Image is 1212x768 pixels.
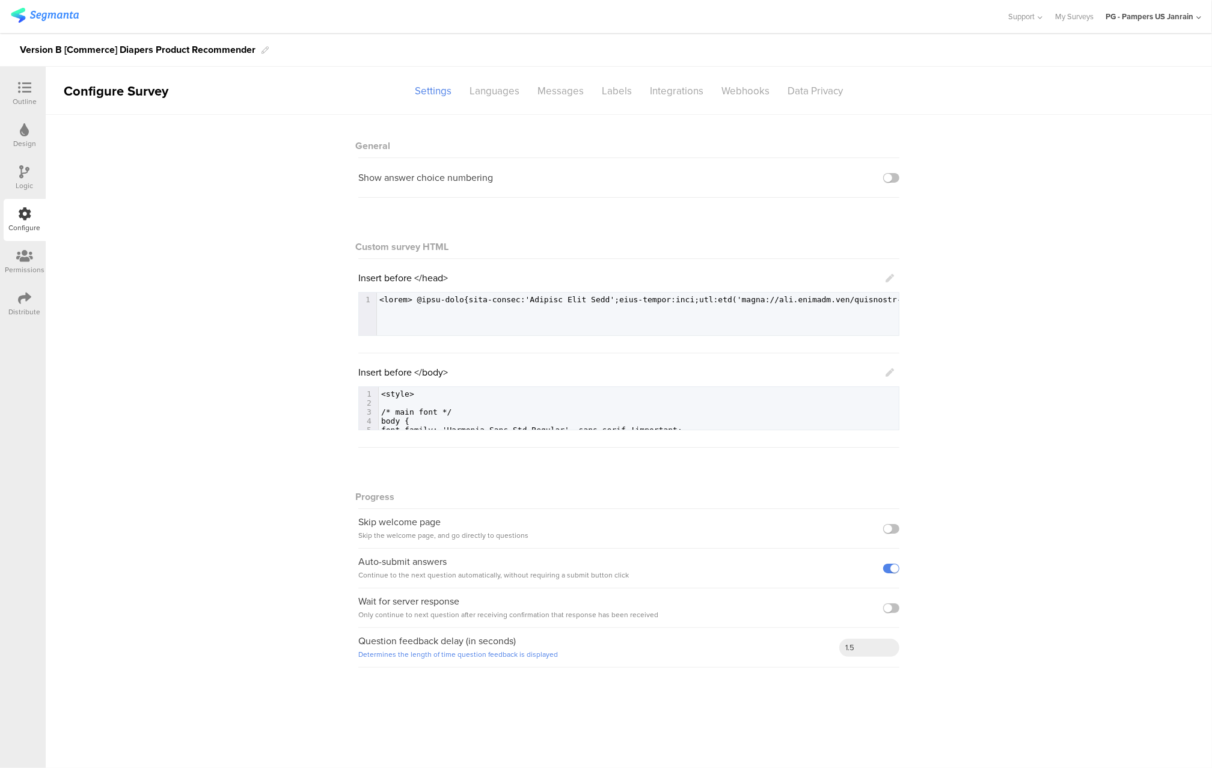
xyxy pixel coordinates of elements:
[359,407,378,416] div: 3
[358,609,658,620] span: Only continue to next question after receiving confirmation that response has been received
[359,416,378,425] div: 4
[593,81,641,102] div: Labels
[11,8,79,23] img: segmanta logo
[359,425,378,434] div: 5
[358,127,899,158] div: General
[5,264,44,275] div: Permissions
[358,570,629,581] span: Continue to the next question automatically, without requiring a submit button click
[13,96,37,107] div: Outline
[381,425,682,434] span: font-family: 'Harmonia Sans Std Regular', sans-serif !important;
[358,595,658,621] div: Wait for server response
[359,389,378,398] div: 1
[712,81,779,102] div: Webhooks
[358,171,493,184] div: Show answer choice numbering
[20,40,256,59] div: Version B [Commerce] Diapers Product Recommender
[779,81,852,102] div: Data Privacy
[641,81,712,102] div: Integrations
[381,416,409,425] span: body {
[359,398,378,407] div: 2
[358,516,528,542] div: Skip welcome page
[461,81,528,102] div: Languages
[381,407,452,416] span: /* main font */
[358,555,629,582] div: Auto-submit answers
[9,222,41,233] div: Configure
[381,389,414,398] span: <style>
[9,306,41,317] div: Distribute
[528,81,593,102] div: Messages
[1009,11,1035,22] span: Support
[358,365,448,379] span: Insert before </body>
[13,138,36,149] div: Design
[358,271,448,285] span: Insert before </head>
[359,295,376,304] div: 1
[358,240,899,254] div: Custom survey HTML
[358,478,899,509] div: Progress
[358,649,558,660] a: Determines the length of time question feedback is displayed
[358,530,528,541] span: Skip the welcome page, and go directly to questions
[16,180,34,191] div: Logic
[46,81,184,101] div: Configure Survey
[406,81,461,102] div: Settings
[358,635,558,661] div: Question feedback delay (in seconds)
[1106,11,1193,22] div: PG - Pampers US Janrain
